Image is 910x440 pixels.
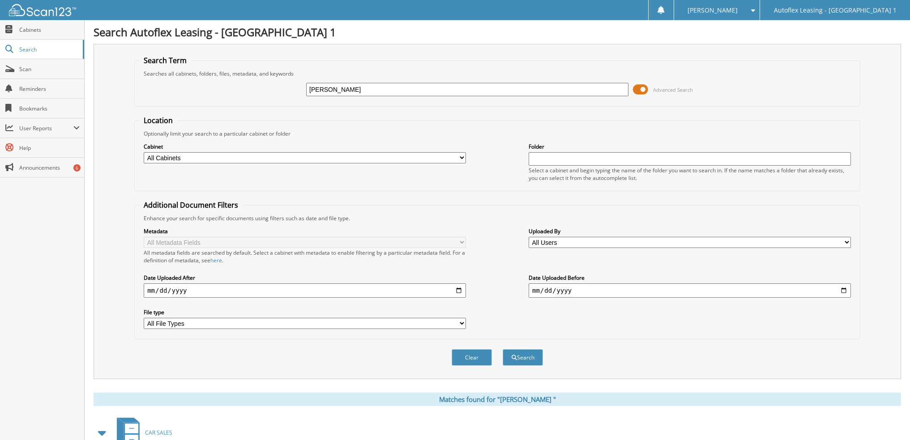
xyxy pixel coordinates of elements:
[144,143,466,150] label: Cabinet
[139,70,855,77] div: Searches all cabinets, folders, files, metadata, and keywords
[774,8,897,13] span: Autoflex Leasing - [GEOGRAPHIC_DATA] 1
[139,130,855,137] div: Optionally limit your search to a particular cabinet or folder
[529,167,851,182] div: Select a cabinet and begin typing the name of the folder you want to search in. If the name match...
[144,274,466,282] label: Date Uploaded After
[19,105,80,112] span: Bookmarks
[94,25,901,39] h1: Search Autoflex Leasing - [GEOGRAPHIC_DATA] 1
[139,56,191,65] legend: Search Term
[94,393,901,406] div: Matches found for "[PERSON_NAME] "
[529,143,851,150] label: Folder
[503,349,543,366] button: Search
[144,308,466,316] label: File type
[144,227,466,235] label: Metadata
[529,274,851,282] label: Date Uploaded Before
[144,283,466,298] input: start
[19,144,80,152] span: Help
[529,227,851,235] label: Uploaded By
[19,124,73,132] span: User Reports
[139,115,177,125] legend: Location
[139,200,243,210] legend: Additional Document Filters
[529,283,851,298] input: end
[653,86,693,93] span: Advanced Search
[210,256,222,264] a: here
[139,214,855,222] div: Enhance your search for specific documents using filters such as date and file type.
[19,85,80,93] span: Reminders
[688,8,738,13] span: [PERSON_NAME]
[452,349,492,366] button: Clear
[9,4,76,16] img: scan123-logo-white.svg
[19,26,80,34] span: Cabinets
[19,65,80,73] span: Scan
[19,46,78,53] span: Search
[145,429,172,436] span: C A R S A L E S
[73,164,81,171] div: 6
[19,164,80,171] span: Announcements
[144,249,466,264] div: All metadata fields are searched by default. Select a cabinet with metadata to enable filtering b...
